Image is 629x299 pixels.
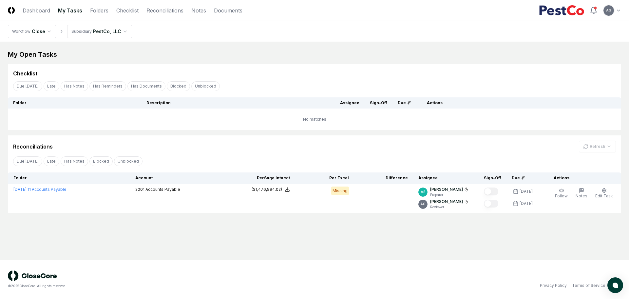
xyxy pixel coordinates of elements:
[413,172,479,184] th: Assignee
[594,187,614,200] button: Edit Task
[89,156,113,166] button: Blocked
[127,81,165,91] button: Has Documents
[331,187,349,195] div: Missing
[595,193,613,198] span: Edit Task
[135,175,231,181] div: Account
[61,81,88,91] button: Has Notes
[8,7,15,14] img: Logo
[114,156,143,166] button: Unblocked
[23,7,50,14] a: Dashboard
[236,172,295,184] th: Per Sage Intacct
[13,187,67,192] a: [DATE]:11 Accounts Payable
[13,156,42,166] button: Due Today
[607,277,623,293] button: atlas-launcher
[89,81,126,91] button: Has Reminders
[191,7,206,14] a: Notes
[335,97,365,109] th: Assignee
[572,283,605,289] a: Terms of Service
[548,175,616,181] div: Actions
[8,97,141,109] th: Folder
[191,81,220,91] button: Unblocked
[574,187,589,200] button: Notes
[146,7,183,14] a: Reconciliations
[430,199,463,205] p: [PERSON_NAME]
[13,143,53,150] div: Reconciliations
[484,188,498,195] button: Mark complete
[484,200,498,208] button: Mark complete
[512,175,538,181] div: Due
[13,70,37,77] div: Checklist
[420,202,426,207] span: AG
[8,25,132,38] nav: breadcrumb
[44,81,59,91] button: Late
[354,172,413,184] th: Difference
[145,187,180,192] span: Accounts Payable
[13,81,42,91] button: Due Today
[479,172,506,184] th: Sign-Off
[539,5,584,16] img: PestCo logo
[430,205,468,209] p: Reviewer
[555,193,568,198] span: Follow
[520,201,533,207] div: [DATE]
[135,187,144,192] span: 2001
[430,187,463,192] p: [PERSON_NAME]
[295,172,354,184] th: Per Excel
[58,7,82,14] a: My Tasks
[90,7,108,14] a: Folders
[576,193,587,198] span: Notes
[116,7,139,14] a: Checklist
[430,192,468,197] p: Preparer
[141,97,335,109] th: Description
[421,189,425,194] span: AS
[606,8,611,13] span: AG
[540,283,567,289] a: Privacy Policy
[252,187,282,192] div: ($1,476,994.02)
[71,29,92,34] div: Subsidiary
[8,109,621,130] td: No matches
[603,5,615,16] button: AG
[554,187,569,200] button: Follow
[8,284,314,289] div: © 2025 CloseCore. All rights reserved.
[214,7,242,14] a: Documents
[8,270,57,281] img: logo
[252,187,290,192] button: ($1,476,994.02)
[61,156,88,166] button: Has Notes
[365,97,392,109] th: Sign-Off
[422,100,616,106] div: Actions
[12,29,30,34] div: Workflow
[8,50,621,59] div: My Open Tasks
[44,156,59,166] button: Late
[520,189,533,194] div: [DATE]
[13,187,28,192] span: [DATE] :
[8,172,130,184] th: Folder
[167,81,190,91] button: Blocked
[398,100,411,106] div: Due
